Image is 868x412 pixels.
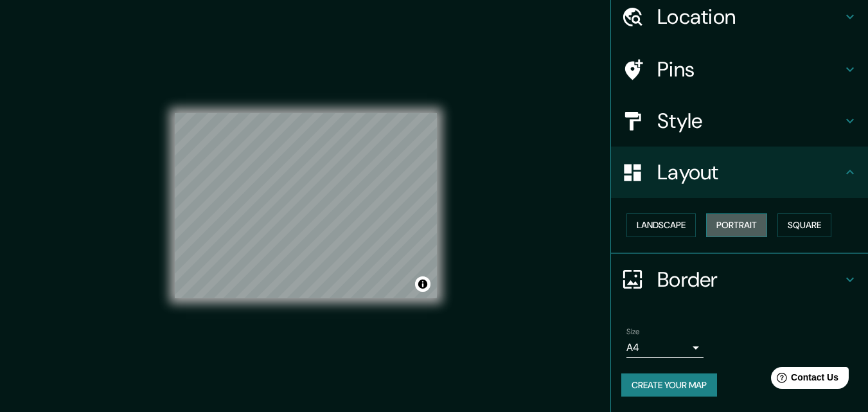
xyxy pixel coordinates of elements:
button: Create your map [621,373,717,397]
div: Layout [611,147,868,198]
label: Size [626,326,640,337]
iframe: Help widget launcher [754,362,854,398]
button: Square [777,213,831,237]
h4: Border [657,267,842,292]
h4: Location [657,4,842,30]
div: Style [611,95,868,147]
button: Landscape [626,213,696,237]
h4: Pins [657,57,842,82]
h4: Style [657,108,842,134]
h4: Layout [657,159,842,185]
button: Portrait [706,213,767,237]
canvas: Map [175,113,437,298]
button: Toggle attribution [415,276,430,292]
div: Border [611,254,868,305]
div: Pins [611,44,868,95]
div: A4 [626,337,704,358]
